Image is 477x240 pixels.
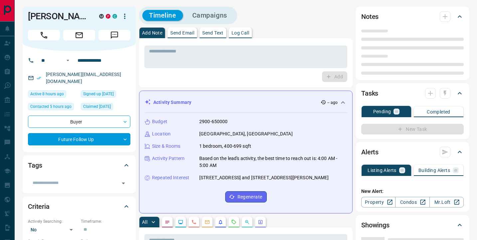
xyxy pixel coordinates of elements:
p: Size & Rooms [152,143,181,150]
p: Pending [373,109,391,114]
p: Repeated Interest [152,174,189,181]
svg: Lead Browsing Activity [178,219,183,225]
div: Tags [28,157,130,173]
svg: Emails [205,219,210,225]
p: Completed [427,110,450,114]
h2: Tasks [361,88,378,99]
p: Add Note [142,31,162,35]
p: -- ago [327,100,338,106]
a: Property [361,197,396,207]
svg: Requests [231,219,237,225]
p: Activity Summary [153,99,191,106]
p: 2900-650000 [199,118,228,125]
h2: Criteria [28,201,50,212]
p: Send Email [170,31,194,35]
h2: Alerts [361,147,379,157]
span: Call [28,30,60,40]
p: Log Call [232,31,249,35]
h2: Showings [361,220,390,230]
div: Alerts [361,144,464,160]
div: Wed Aug 13 2025 [28,103,78,112]
div: Activity Summary-- ago [145,96,347,109]
svg: Listing Alerts [218,219,223,225]
div: property.ca [106,14,110,19]
a: [PERSON_NAME][EMAIL_ADDRESS][DOMAIN_NAME] [46,72,121,84]
button: Open [119,179,128,188]
div: Criteria [28,199,130,214]
h1: [PERSON_NAME] [28,11,89,22]
span: Email [63,30,95,40]
p: Location [152,130,171,137]
div: Showings [361,217,464,233]
span: Active 8 hours ago [30,91,64,97]
p: Listing Alerts [368,168,397,173]
div: mrloft.ca [99,14,104,19]
h2: Tags [28,160,42,171]
div: Notes [361,9,464,25]
div: Buyer [28,116,130,128]
svg: Agent Actions [258,219,263,225]
button: Timeline [142,10,183,21]
p: Activity Pattern [152,155,185,162]
svg: Email Verified [37,76,41,80]
a: Mr.Loft [429,197,464,207]
div: No [28,224,78,235]
div: condos.ca [112,14,117,19]
button: Regenerate [225,191,267,202]
div: Tue Jun 25 2019 [81,103,130,112]
span: Signed up [DATE] [83,91,114,97]
a: Condos [395,197,429,207]
button: Campaigns [186,10,234,21]
p: Budget [152,118,167,125]
svg: Calls [191,219,197,225]
div: Future Follow Up [28,133,130,145]
p: [STREET_ADDRESS] and [STREET_ADDRESS][PERSON_NAME] [199,174,329,181]
p: Actively Searching: [28,218,78,224]
span: Contacted 5 hours ago [30,103,72,110]
p: Based on the lead's activity, the best time to reach out is: 4:00 AM - 5:00 AM [199,155,347,169]
button: Open [64,56,72,64]
h2: Notes [361,11,379,22]
p: [GEOGRAPHIC_DATA], [GEOGRAPHIC_DATA] [199,130,293,137]
p: New Alert: [361,188,464,195]
p: All [142,220,147,224]
div: Wed Aug 13 2025 [28,90,78,100]
svg: Notes [165,219,170,225]
div: Tue Jun 25 2019 [81,90,130,100]
div: Tasks [361,85,464,101]
svg: Opportunities [244,219,250,225]
p: 1 bedroom, 400-699 sqft [199,143,251,150]
p: Send Text [202,31,224,35]
span: Claimed [DATE] [83,103,111,110]
p: Timeframe: [81,218,130,224]
p: Building Alerts [418,168,450,173]
span: Message [98,30,130,40]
